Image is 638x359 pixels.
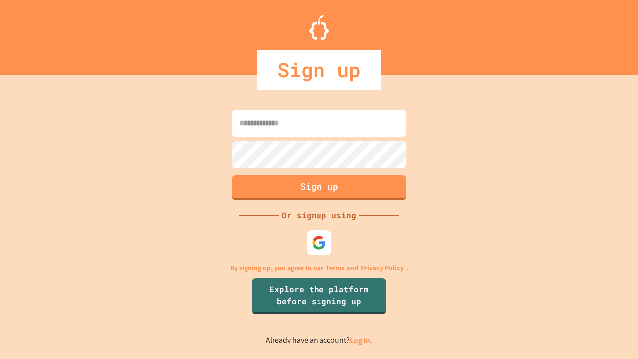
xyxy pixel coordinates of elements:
[309,15,329,40] img: Logo.svg
[326,263,344,273] a: Terms
[312,235,326,250] img: google-icon.svg
[361,263,404,273] a: Privacy Policy
[350,335,373,346] a: Log in.
[232,175,406,200] button: Sign up
[279,209,359,221] div: Or signup using
[266,334,373,347] p: Already have an account?
[230,263,408,273] p: By signing up, you agree to our and .
[252,278,386,314] a: Explore the platform before signing up
[257,50,381,90] div: Sign up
